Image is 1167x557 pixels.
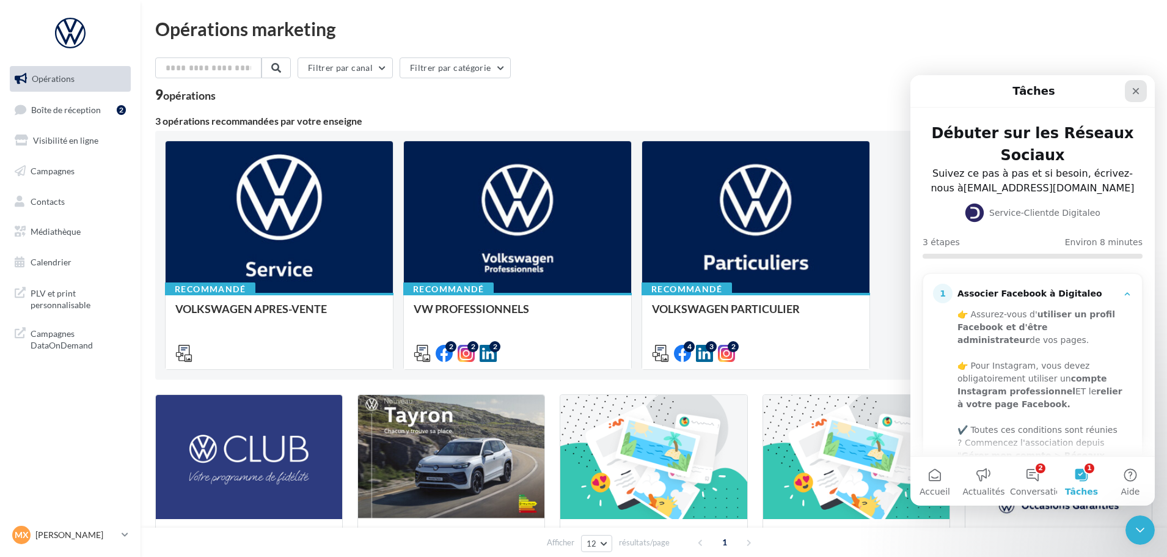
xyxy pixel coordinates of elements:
span: VOLKSWAGEN APRES-VENTE [175,302,327,315]
div: opérations [163,90,216,101]
a: Campagnes DataOnDemand [7,320,133,356]
iframe: Intercom live chat [910,75,1155,506]
div: 4 [684,341,695,352]
a: Médiathèque [7,219,133,245]
span: Boîte de réception [31,104,101,114]
span: VW PROFESSIONNELS [414,302,529,315]
a: Visibilité en ligne [7,128,133,153]
p: [PERSON_NAME] [35,529,117,541]
a: Opérations [7,66,133,92]
span: Calendrier [31,257,71,267]
span: Afficher [547,537,574,548]
span: Visibilité en ligne [33,135,98,146]
div: 3 opérations recommandées par votre enseigne [155,116,1152,126]
div: 2 [489,341,500,352]
a: Calendrier [7,249,133,275]
span: VOLKSWAGEN PARTICULIER [652,302,800,315]
button: Filtrer par catégorie [400,57,511,78]
div: Recommandé [165,282,255,296]
div: 2 [467,341,478,352]
span: Campagnes DataOnDemand [31,325,126,352]
span: MX [15,529,29,541]
span: Opérations [32,73,75,84]
a: Contacts [7,189,133,215]
div: Recommandé [403,282,494,296]
div: 9 [155,88,216,101]
span: Médiathèque [31,226,81,237]
span: Contacts [31,196,65,206]
div: 2 [117,105,126,115]
span: 1 [715,533,734,552]
div: Opérations marketing [155,20,1152,38]
span: Campagnes [31,166,75,176]
span: PLV et print personnalisable [31,285,126,311]
button: 12 [581,535,612,552]
div: 2 [445,341,456,352]
div: 2 [728,341,739,352]
a: Boîte de réception2 [7,97,133,123]
div: Recommandé [642,282,732,296]
button: Filtrer par canal [298,57,393,78]
a: MX [PERSON_NAME] [10,523,131,547]
a: Campagnes [7,158,133,184]
a: PLV et print personnalisable [7,280,133,316]
span: 12 [587,539,597,548]
span: résultats/page [619,537,670,548]
div: 3 [706,341,717,352]
iframe: Intercom live chat [1125,515,1155,545]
